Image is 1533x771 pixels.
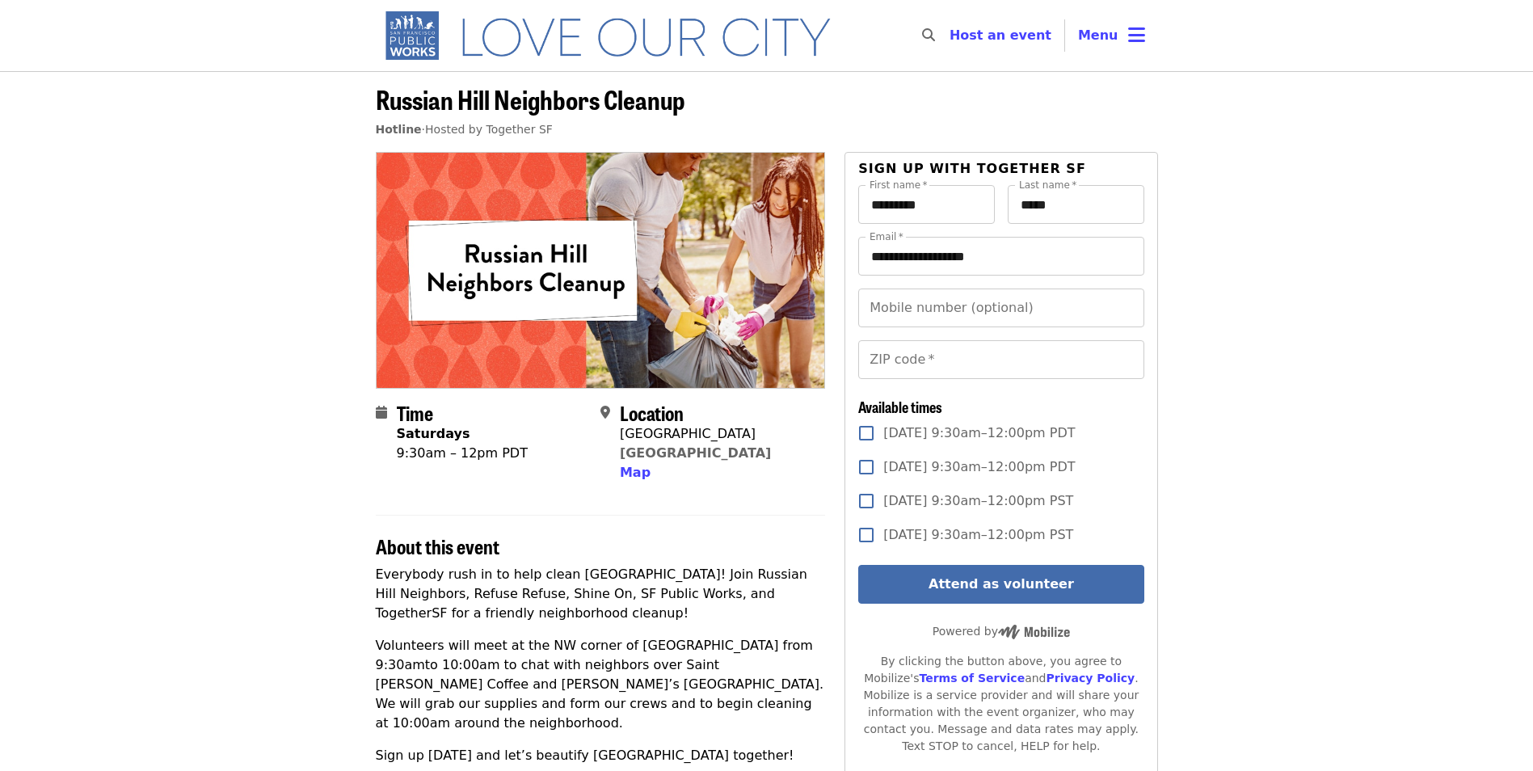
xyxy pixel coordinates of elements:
label: Email [870,232,903,242]
input: ZIP code [858,340,1143,379]
a: [GEOGRAPHIC_DATA] [620,445,771,461]
strong: Saturdays [397,426,470,441]
span: · [376,123,553,136]
button: Attend as volunteer [858,565,1143,604]
span: About this event [376,532,499,560]
button: Toggle account menu [1065,16,1158,55]
span: [DATE] 9:30am–12:00pm PST [883,525,1073,545]
input: Search [945,16,958,55]
a: Host an event [950,27,1051,43]
span: Menu [1078,27,1118,43]
span: [DATE] 9:30am–12:00pm PDT [883,423,1075,443]
a: Privacy Policy [1046,672,1135,685]
span: Map [620,465,651,480]
span: Available times [858,396,942,417]
label: Last name [1019,180,1076,190]
input: Email [858,237,1143,276]
img: SF Public Works - Home [376,10,855,61]
input: First name [858,185,995,224]
i: bars icon [1128,23,1145,47]
i: search icon [922,27,935,43]
p: Sign up [DATE] and let’s beautify [GEOGRAPHIC_DATA] together! [376,746,826,765]
label: First name [870,180,928,190]
img: Powered by Mobilize [998,625,1070,639]
div: 9:30am – 12pm PDT [397,444,528,463]
span: [DATE] 9:30am–12:00pm PST [883,491,1073,511]
button: Map [620,463,651,482]
input: Last name [1008,185,1144,224]
p: Volunteers will meet at the NW corner of [GEOGRAPHIC_DATA] from 9:30amto 10:00am to chat with nei... [376,636,826,733]
img: Russian Hill Neighbors Cleanup organized by Together SF [377,153,825,387]
i: calendar icon [376,405,387,420]
input: Mobile number (optional) [858,289,1143,327]
span: Time [397,398,433,427]
div: [GEOGRAPHIC_DATA] [620,424,771,444]
span: Sign up with Together SF [858,161,1086,176]
a: Terms of Service [919,672,1025,685]
span: Location [620,398,684,427]
div: By clicking the button above, you agree to Mobilize's and . Mobilize is a service provider and wi... [858,653,1143,755]
span: Hosted by Together SF [425,123,553,136]
span: [DATE] 9:30am–12:00pm PDT [883,457,1075,477]
span: Russian Hill Neighbors Cleanup [376,80,685,118]
i: map-marker-alt icon [600,405,610,420]
span: Powered by [933,625,1070,638]
p: Everybody rush in to help clean [GEOGRAPHIC_DATA]! Join Russian Hill Neighbors, Refuse Refuse, Sh... [376,565,826,623]
a: Hotline [376,123,422,136]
